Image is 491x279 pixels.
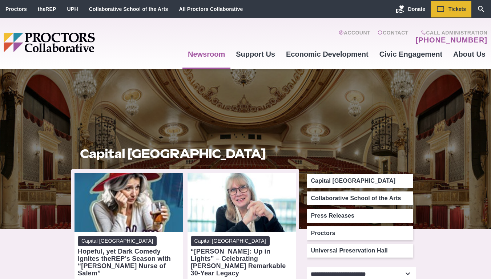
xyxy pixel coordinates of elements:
[5,6,27,12] a: Proctors
[471,1,491,17] a: Search
[307,209,413,223] a: Press Releases
[448,44,491,64] a: About Us
[408,6,425,12] span: Donate
[4,33,151,52] img: Proctors logo
[307,244,413,258] a: Universal Preservation Hall
[67,6,78,12] a: UPH
[191,236,270,246] span: Capital [GEOGRAPHIC_DATA]
[182,44,230,64] a: Newsroom
[191,236,293,277] a: Capital [GEOGRAPHIC_DATA] “[PERSON_NAME]: Up in Lights” – Celebrating [PERSON_NAME] Remarkable 30...
[281,44,374,64] a: Economic Development
[414,30,487,36] span: Call Administration
[378,30,409,44] a: Contact
[38,6,56,12] a: theREP
[89,6,168,12] a: Collaborative School of the Arts
[390,1,431,17] a: Donate
[307,226,413,240] a: Proctors
[78,236,180,277] a: Capital [GEOGRAPHIC_DATA] Hopeful, yet Dark Comedy Ignites theREP’s Season with “[PERSON_NAME] Nu...
[307,191,413,205] a: Collaborative School of the Arts
[78,236,157,246] span: Capital [GEOGRAPHIC_DATA]
[307,174,413,188] a: Capital [GEOGRAPHIC_DATA]
[230,44,281,64] a: Support Us
[191,248,293,277] div: “[PERSON_NAME]: Up in Lights” – Celebrating [PERSON_NAME] Remarkable 30-Year Legacy
[431,1,471,17] a: Tickets
[448,6,466,12] span: Tickets
[374,44,448,64] a: Civic Engagement
[78,248,180,277] div: Hopeful, yet Dark Comedy Ignites theREP’s Season with “[PERSON_NAME] Nurse of Salem”
[80,147,291,161] h1: Capital [GEOGRAPHIC_DATA]
[179,6,243,12] a: All Proctors Collaborative
[339,30,370,44] a: Account
[416,36,487,44] a: [PHONE_NUMBER]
